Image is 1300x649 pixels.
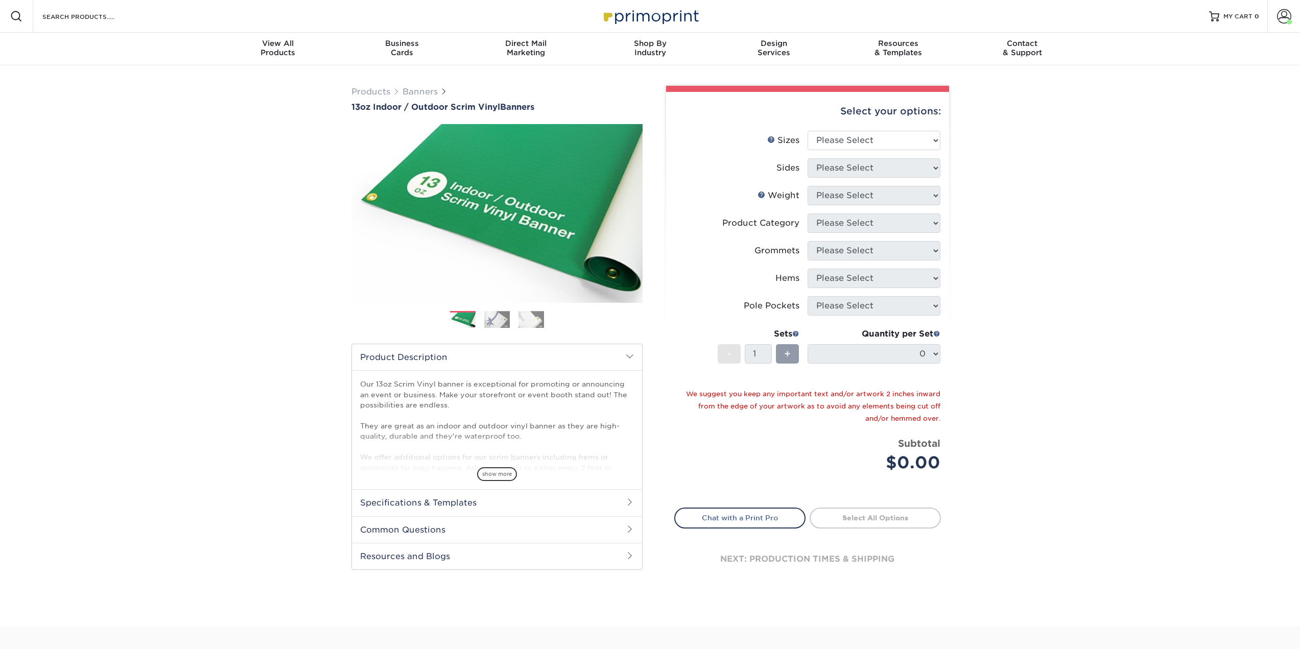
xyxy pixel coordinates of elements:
[960,39,1084,57] div: & Support
[712,39,836,57] div: Services
[340,39,464,57] div: Cards
[588,39,712,48] span: Shop By
[464,39,588,57] div: Marketing
[464,33,588,65] a: Direct MailMarketing
[758,189,799,202] div: Weight
[767,134,799,147] div: Sizes
[340,39,464,48] span: Business
[674,508,806,528] a: Chat with a Print Pro
[351,102,643,112] h1: Banners
[588,33,712,65] a: Shop ByIndustry
[722,217,799,229] div: Product Category
[477,467,517,481] span: show more
[588,39,712,57] div: Industry
[351,87,390,97] a: Products
[674,92,941,131] div: Select your options:
[484,311,510,328] img: Banners 02
[712,33,836,65] a: DesignServices
[836,39,960,48] span: Resources
[351,102,500,112] span: 13oz Indoor / Outdoor Scrim Vinyl
[216,39,340,57] div: Products
[776,162,799,174] div: Sides
[1223,12,1252,21] span: MY CART
[352,489,642,516] h2: Specifications & Templates
[340,33,464,65] a: BusinessCards
[216,39,340,48] span: View All
[898,438,940,449] strong: Subtotal
[808,328,940,340] div: Quantity per Set
[784,346,791,362] span: +
[403,87,438,97] a: Banners
[836,33,960,65] a: Resources& Templates
[352,516,642,543] h2: Common Questions
[727,346,731,362] span: -
[810,508,941,528] a: Select All Options
[754,245,799,257] div: Grommets
[464,39,588,48] span: Direct Mail
[960,39,1084,48] span: Contact
[41,10,141,22] input: SEARCH PRODUCTS.....
[744,300,799,312] div: Pole Pockets
[352,543,642,569] h2: Resources and Blogs
[351,113,643,314] img: 13oz Indoor / Outdoor Scrim Vinyl 01
[216,33,340,65] a: View AllProducts
[960,33,1084,65] a: Contact& Support
[599,5,701,27] img: Primoprint
[360,379,634,608] p: Our 13oz Scrim Vinyl banner is exceptional for promoting or announcing an event or business. Make...
[718,328,799,340] div: Sets
[686,390,940,422] small: We suggest you keep any important text and/or artwork 2 inches inward from the edge of your artwo...
[836,39,960,57] div: & Templates
[352,344,642,370] h2: Product Description
[674,528,941,590] div: next: production times & shipping
[450,311,476,329] img: Banners 01
[518,311,544,328] img: Banners 03
[815,450,940,475] div: $0.00
[712,39,836,48] span: Design
[775,272,799,284] div: Hems
[1255,13,1259,20] span: 0
[351,102,643,112] a: 13oz Indoor / Outdoor Scrim VinylBanners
